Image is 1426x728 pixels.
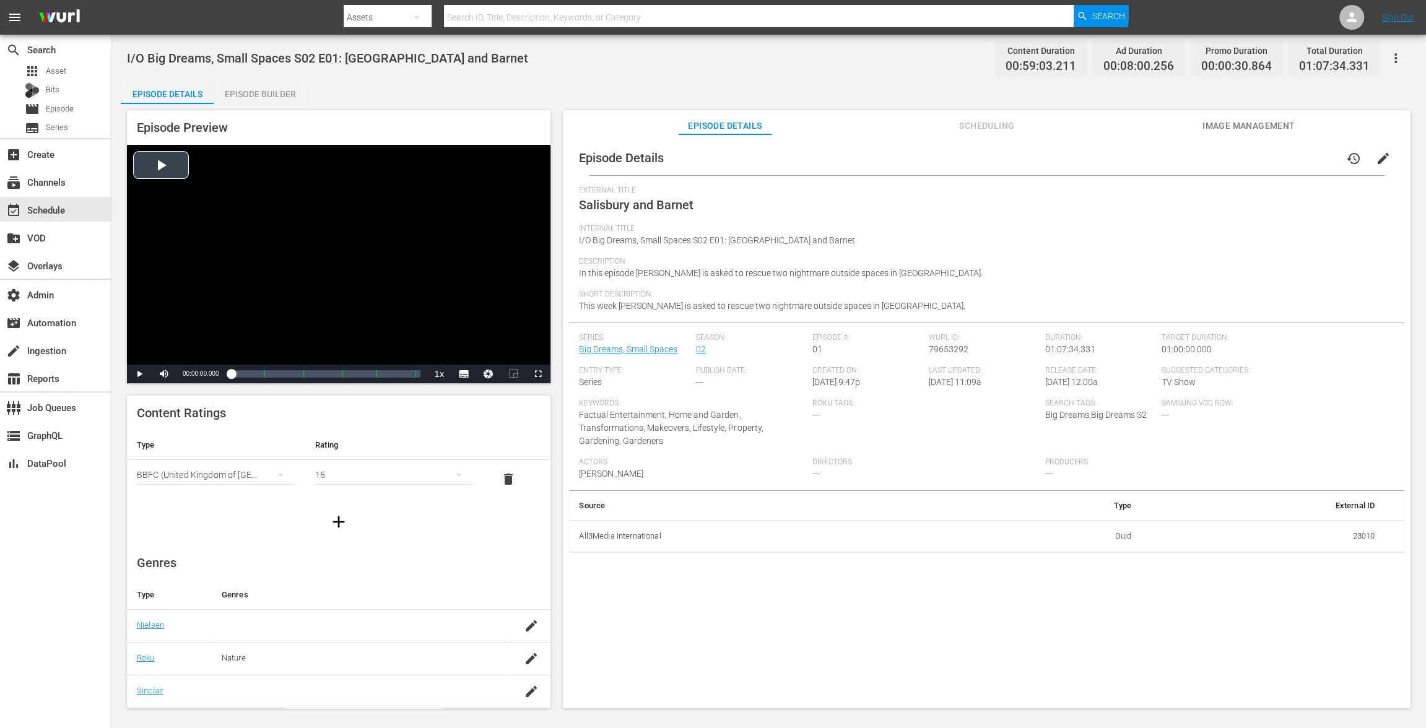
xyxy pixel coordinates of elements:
th: Genres [212,580,505,610]
button: Playback Rate [427,365,451,383]
span: In this episode [PERSON_NAME] is asked to rescue two nightmare outside spaces in [GEOGRAPHIC_DATA]. [579,268,982,278]
span: 00:59:03.211 [1006,59,1076,74]
span: Content Ratings [137,405,226,420]
button: history [1339,144,1368,173]
span: Automation [6,316,21,331]
span: --- [1045,469,1052,479]
button: Play [127,365,152,383]
span: VOD [6,231,21,246]
span: Channels [6,175,21,190]
span: Big Dreams,Big Dreams S2 [1045,410,1146,420]
span: Roku Tags: [812,399,1038,409]
a: 02 [695,344,705,354]
span: [DATE] 11:09a [928,377,981,387]
div: 15 [315,457,474,492]
a: Sinclair [137,686,163,695]
span: Episode [25,102,40,116]
span: 01 [812,344,822,354]
span: Publish Date: [695,366,806,376]
span: Episode Details [679,118,772,134]
span: Episode Preview [137,120,228,135]
span: Release Date: [1045,366,1155,376]
div: Promo Duration [1201,42,1272,59]
span: Entry Type: [579,366,689,376]
div: Episode Builder [214,79,307,109]
div: Content Duration [1006,42,1076,59]
button: Episode Details [121,79,214,104]
span: Keywords: [579,399,806,409]
span: Samsung VOD Row: [1161,399,1271,409]
span: Asset [46,65,66,77]
span: This week [PERSON_NAME] is asked to rescue two nightmare outside spaces in [GEOGRAPHIC_DATA]. [579,301,965,311]
td: Guid [987,520,1141,552]
span: Factual Entertainment, Home and Garden, Transformations, Makeovers, Lifestyle, Property, Gardenin... [579,410,763,446]
th: All3Media International [569,520,987,552]
button: Search [1074,5,1128,27]
span: Episode [46,103,74,115]
span: Search [1092,5,1124,27]
span: 00:08:00.256 [1103,59,1174,74]
span: Series: [579,333,689,343]
span: [PERSON_NAME] [579,469,643,479]
span: Target Duration: [1161,333,1388,343]
span: 79653292 [928,344,968,354]
span: menu [7,10,22,25]
span: Producers [1045,457,1271,467]
span: Bits [46,84,59,96]
span: edit [1376,151,1391,166]
span: Schedule [6,203,21,218]
div: Episode Details [121,79,214,109]
div: Ad Duration [1103,42,1174,59]
span: I/O Big Dreams, Small Spaces S02 E01: [GEOGRAPHIC_DATA] and Barnet [579,235,854,245]
th: Type [987,491,1141,521]
span: GraphQL [6,428,21,443]
span: Season: [695,333,806,343]
button: Subtitles [451,365,476,383]
span: history [1346,151,1361,166]
span: Salisbury and Barnet [579,197,693,212]
span: [DATE] 9:47p [812,377,859,387]
span: delete [501,472,516,487]
button: Jump To Time [476,365,501,383]
a: Big Dreams, Small Spaces [579,344,677,354]
table: simple table [127,430,550,498]
span: 00:00:30.864 [1201,59,1272,74]
span: [DATE] 12:00a [1045,377,1097,387]
span: Wurl ID: [928,333,1038,343]
span: Overlays [6,259,21,274]
a: Nielsen [137,620,164,630]
span: Duration: [1045,333,1155,343]
span: Search [6,43,21,58]
span: 01:07:34.331 [1045,344,1095,354]
button: delete [493,464,523,494]
button: Episode Builder [214,79,307,104]
span: --- [812,410,819,420]
div: Video Player [127,145,550,383]
span: Short Description [579,290,1388,300]
span: Admin [6,288,21,303]
span: 01:07:34.331 [1299,59,1370,74]
th: External ID [1141,491,1385,521]
span: I/O Big Dreams, Small Spaces S02 E01: [GEOGRAPHIC_DATA] and Barnet [127,51,528,66]
span: DataPool [6,456,21,471]
span: Created On: [812,366,922,376]
table: simple table [569,491,1404,553]
a: Roku [137,653,155,662]
span: Directors [812,457,1038,467]
span: Episode #: [812,333,922,343]
span: Series [25,121,40,136]
th: Rating [305,430,484,460]
span: Search Tags: [1045,399,1155,409]
button: Fullscreen [526,365,550,383]
span: Asset [25,64,40,79]
span: Actors [579,457,806,467]
div: Total Duration [1299,42,1370,59]
span: --- [695,377,703,387]
span: Description [579,257,1388,267]
th: Source [569,491,987,521]
span: Series [46,121,68,134]
span: Suggested Categories: [1161,366,1388,376]
button: Mute [152,365,176,383]
div: Progress Bar [231,370,420,378]
span: Reports [6,371,21,386]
